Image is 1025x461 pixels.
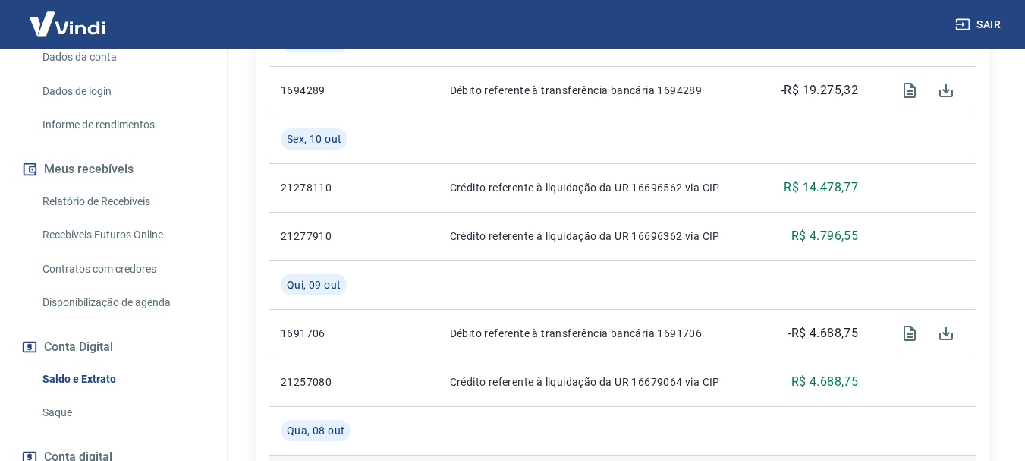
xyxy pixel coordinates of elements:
a: Dados da conta [36,42,209,73]
p: Crédito referente à liquidação da UR 16696562 via CIP [450,180,747,195]
span: Download [928,72,964,109]
span: Qui, 09 out [287,277,341,292]
span: Download [928,315,964,352]
p: R$ 4.688,75 [791,373,858,391]
a: Saque [36,397,209,428]
span: Qua, 08 out [287,423,344,438]
p: R$ 4.796,55 [791,227,858,245]
button: Conta Digital [18,330,209,364]
p: -R$ 4.688,75 [788,324,858,343]
p: -R$ 19.275,32 [781,81,858,99]
a: Relatório de Recebíveis [36,186,209,217]
p: 21277910 [281,229,360,244]
p: Crédito referente à liquidação da UR 16679064 via CIP [450,374,747,390]
span: Sex, 10 out [287,131,341,147]
a: Recebíveis Futuros Online [36,219,209,251]
p: R$ 14.478,77 [784,178,858,197]
button: Meus recebíveis [18,153,209,186]
p: Débito referente à transferência bancária 1694289 [450,83,747,98]
p: 21278110 [281,180,360,195]
span: Visualizar [891,315,928,352]
a: Dados de login [36,76,209,107]
p: Débito referente à transferência bancária 1691706 [450,326,747,341]
button: Sair [952,11,1007,39]
a: Saldo e Extrato [36,364,209,395]
a: Contratos com credores [36,254,209,285]
a: Disponibilização de agenda [36,287,209,318]
p: 1691706 [281,326,360,341]
p: 21257080 [281,374,360,390]
span: Visualizar [891,72,928,109]
img: Vindi [18,1,117,47]
p: Crédito referente à liquidação da UR 16696362 via CIP [450,229,747,244]
p: 1694289 [281,83,360,98]
a: Informe de rendimentos [36,109,209,141]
